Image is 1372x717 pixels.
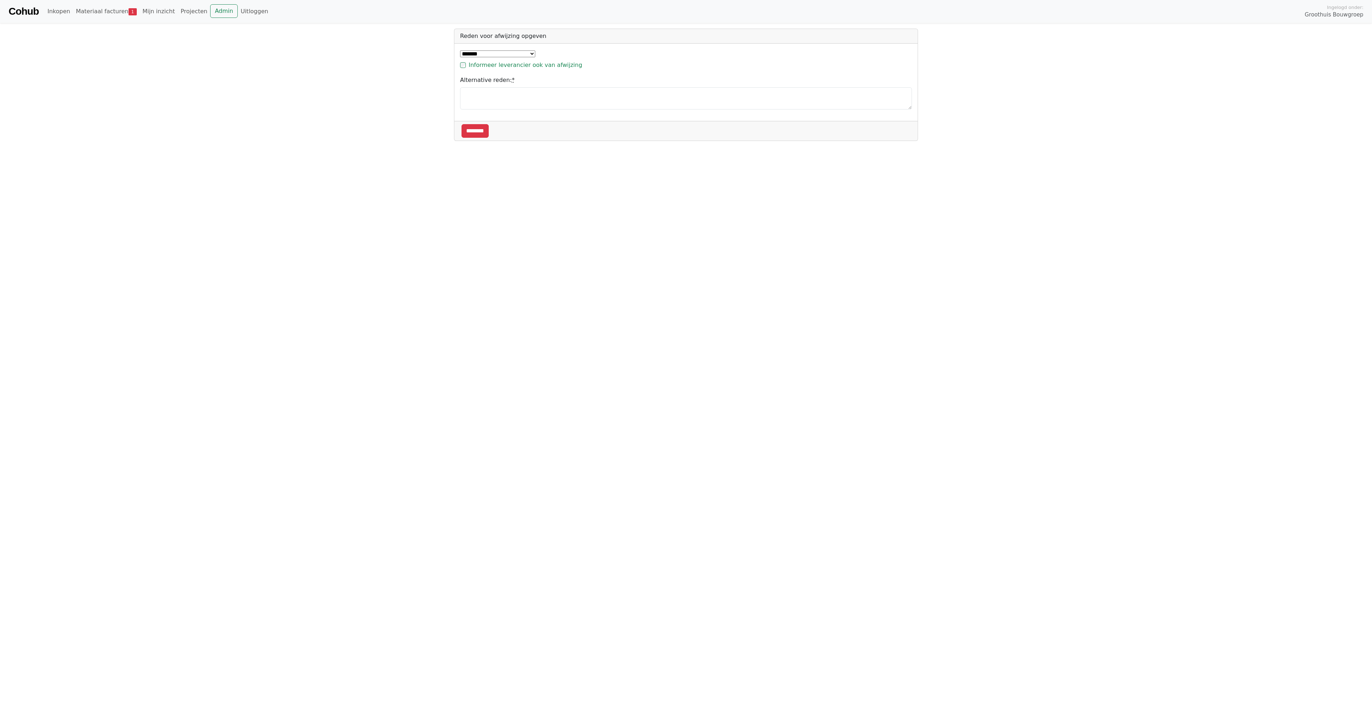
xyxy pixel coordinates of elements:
a: Projecten [178,4,210,19]
div: Reden voor afwijzing opgeven [454,29,918,44]
a: Uitloggen [238,4,271,19]
label: Alternative reden: [460,76,514,84]
a: Admin [210,4,238,18]
a: Materiaal facturen1 [73,4,140,19]
a: Cohub [9,3,39,20]
label: Informeer leverancier ook van afwijzing [469,61,582,69]
a: Inkopen [44,4,73,19]
a: Mijn inzicht [140,4,178,19]
span: 1 [129,8,137,15]
span: Groothuis Bouwgroep [1305,11,1363,19]
abbr: required [512,77,514,83]
span: Ingelogd onder: [1327,4,1363,11]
